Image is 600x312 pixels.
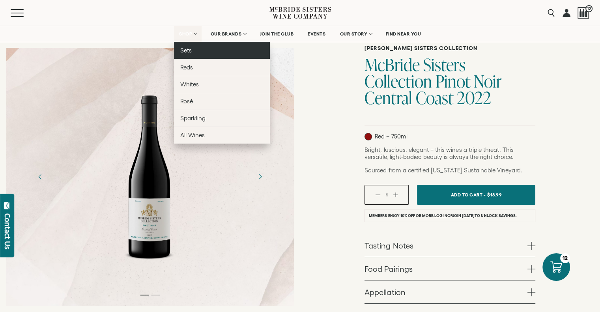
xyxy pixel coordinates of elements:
a: join [DATE] [453,213,475,218]
button: Previous [30,166,50,187]
a: All Wines [174,127,270,144]
a: Sets [174,42,270,59]
p: Red – 750ml [364,133,407,140]
a: Sparkling [174,110,270,127]
span: Sparkling [180,115,206,121]
a: OUR BRANDS [206,26,251,42]
li: Page dot 1 [140,295,149,295]
span: 1 [386,192,388,197]
button: Mobile Menu Trigger [11,9,39,17]
a: EVENTS [303,26,331,42]
span: 12 [585,5,593,12]
a: JOIN THE CLUB [255,26,299,42]
span: OUR BRANDS [211,31,241,37]
a: Rosé [174,93,270,110]
span: All Wines [180,132,205,138]
div: Contact Us [4,213,11,249]
span: $18.99 [487,189,502,200]
h6: [PERSON_NAME] Sisters Collection [364,45,535,52]
a: Log in [434,213,447,218]
button: Add To Cart - $18.99 [417,185,535,205]
a: Reds [174,59,270,76]
a: Appellation [364,280,535,303]
span: SHOP [179,31,193,37]
span: OUR STORY [340,31,367,37]
li: Members enjoy 10% off or more. or to unlock savings. [364,209,535,222]
span: Whites [180,81,199,88]
a: Whites [174,76,270,93]
div: 12 [560,253,570,263]
a: Food Pairings [364,257,535,280]
a: FIND NEAR YOU [381,26,426,42]
span: EVENTS [308,31,325,37]
h1: McBride Sisters Collection Pinot Noir Central Coast 2022 [364,56,535,106]
a: OUR STORY [335,26,377,42]
button: Next [250,166,270,187]
li: Page dot 2 [151,295,160,295]
span: JOIN THE CLUB [260,31,294,37]
span: Add To Cart - [451,189,486,200]
span: Reds [180,64,193,71]
span: FIND NEAR YOU [386,31,421,37]
span: Sets [180,47,192,54]
span: Rosé [180,98,193,105]
p: Bright, luscious, elegant – this wine’s a triple threat. This versatile, light-bodied beauty is a... [364,146,535,161]
a: Tasting Notes [364,234,535,257]
a: SHOP [174,26,202,42]
p: Sourced from a certified [US_STATE] Sustainable Vineyard. [364,167,535,174]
